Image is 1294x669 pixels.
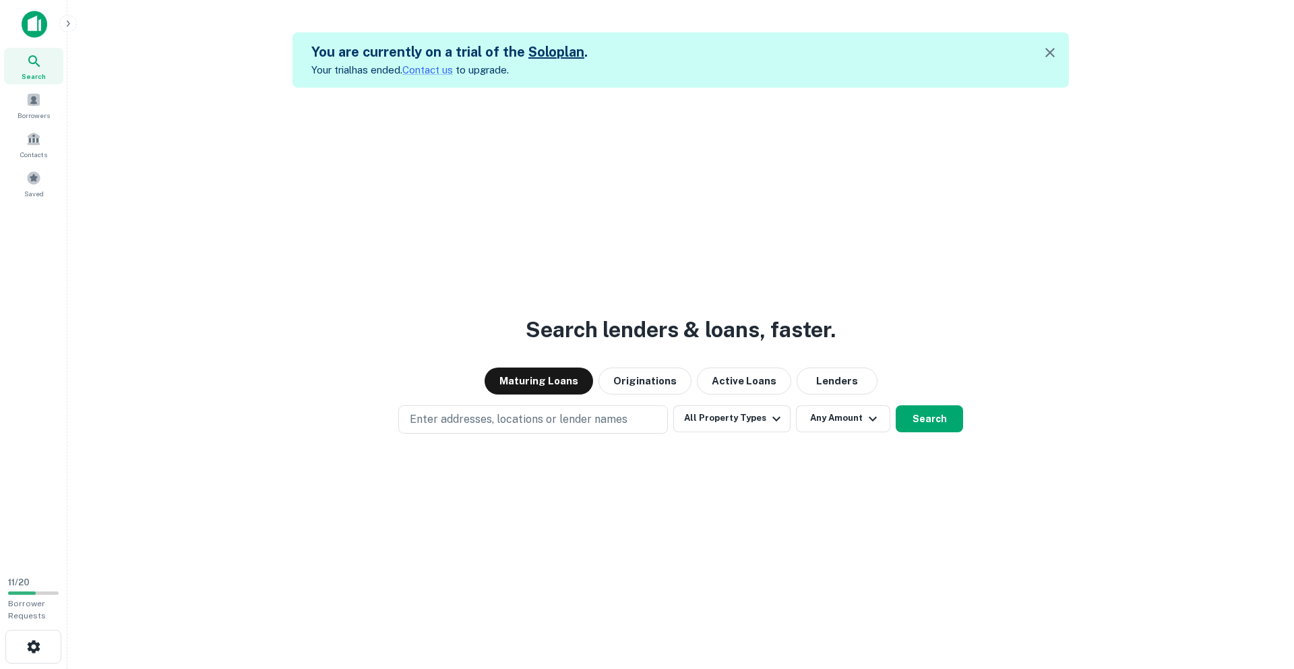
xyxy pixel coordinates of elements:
button: Search [896,405,963,432]
button: Maturing Loans [485,368,593,395]
button: Active Loans [697,368,791,395]
button: Originations [598,368,691,395]
p: Enter addresses, locations or lender names [410,411,627,428]
span: Saved [24,188,44,199]
button: Any Amount [796,405,890,432]
a: Search [4,48,63,84]
span: Borrower Requests [8,599,46,620]
a: Saved [4,165,63,202]
h3: Search lenders & loans, faster. [526,314,836,346]
span: 11 / 20 [8,577,30,587]
button: Lenders [797,368,877,395]
p: Your trial has ended. to upgrade. [311,62,588,78]
span: Contacts [20,149,47,160]
a: Contacts [4,126,63,163]
span: Search [22,71,46,82]
img: capitalize-icon.png [22,11,47,38]
iframe: Chat Widget [1227,561,1294,626]
a: Contact us [402,64,453,76]
button: All Property Types [673,405,791,432]
a: Soloplan [528,44,584,60]
h5: You are currently on a trial of the . [311,42,588,62]
button: Enter addresses, locations or lender names [398,405,668,434]
span: Borrowers [18,110,50,121]
a: Borrowers [4,87,63,123]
